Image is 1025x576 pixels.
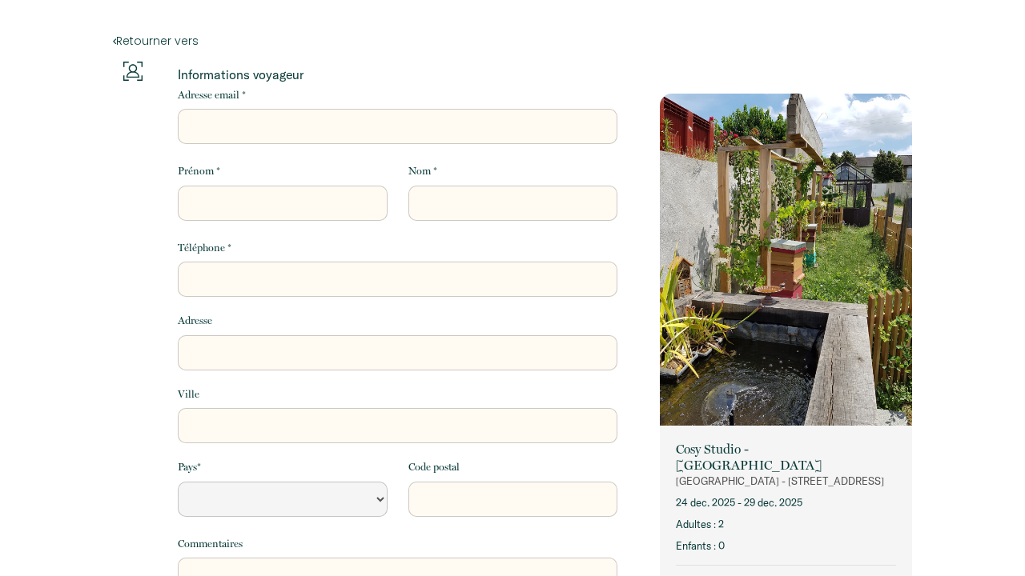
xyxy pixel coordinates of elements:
[660,94,912,430] img: rental-image
[178,66,617,82] p: Informations voyageur
[676,474,896,489] p: [GEOGRAPHIC_DATA] - [STREET_ADDRESS]
[178,87,246,103] label: Adresse email *
[676,495,896,510] p: 24 déc. 2025 - 29 déc. 2025
[408,163,437,179] label: Nom *
[178,163,220,179] label: Prénom *
[408,459,460,475] label: Code postal
[178,240,231,256] label: Téléphone *
[178,459,201,475] label: Pays
[676,442,896,474] p: Cosy Studio - [GEOGRAPHIC_DATA]
[676,517,896,532] p: Adultes : 2
[123,62,143,81] img: guests-info
[178,313,212,329] label: Adresse
[113,32,912,50] a: Retourner vers
[178,482,387,517] select: Default select example
[178,386,199,402] label: Ville
[178,536,243,552] label: Commentaires
[676,538,896,554] p: Enfants : 0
